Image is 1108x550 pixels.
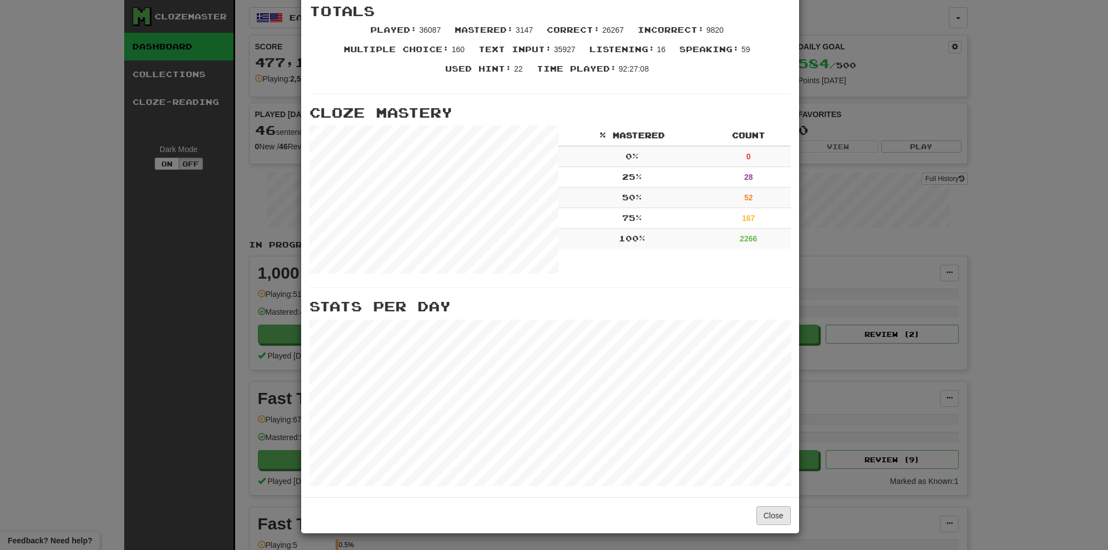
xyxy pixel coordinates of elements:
[742,214,755,223] strong: 167
[740,234,757,243] strong: 2266
[632,24,732,44] li: 9820
[309,4,791,18] h3: Totals
[638,25,704,34] span: Incorrect :
[707,125,791,146] th: Count
[558,125,707,146] th: % Mastered
[558,146,707,167] td: 0 %
[558,167,707,188] td: 25 %
[309,299,791,314] h3: Stats Per Day
[479,44,552,54] span: Text Input :
[674,44,758,63] li: 59
[589,44,655,54] span: Listening :
[558,208,707,229] td: 75 %
[370,25,417,34] span: Played :
[445,64,512,73] span: Used Hint :
[584,44,674,63] li: 16
[309,105,791,120] h3: Cloze Mastery
[744,193,753,202] strong: 52
[558,229,707,249] td: 100 %
[537,64,617,73] span: Time Played :
[744,173,753,181] strong: 28
[756,506,791,525] button: Close
[679,44,739,54] span: Speaking :
[440,63,531,83] li: 22
[449,24,541,44] li: 3147
[473,44,584,63] li: 35927
[338,44,472,63] li: 160
[531,63,657,83] li: 92:27:08
[541,24,632,44] li: 26267
[547,25,600,34] span: Correct :
[455,25,514,34] span: Mastered :
[558,188,707,208] td: 50 %
[746,152,751,161] strong: 0
[365,24,449,44] li: 36087
[344,44,449,54] span: Multiple Choice :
